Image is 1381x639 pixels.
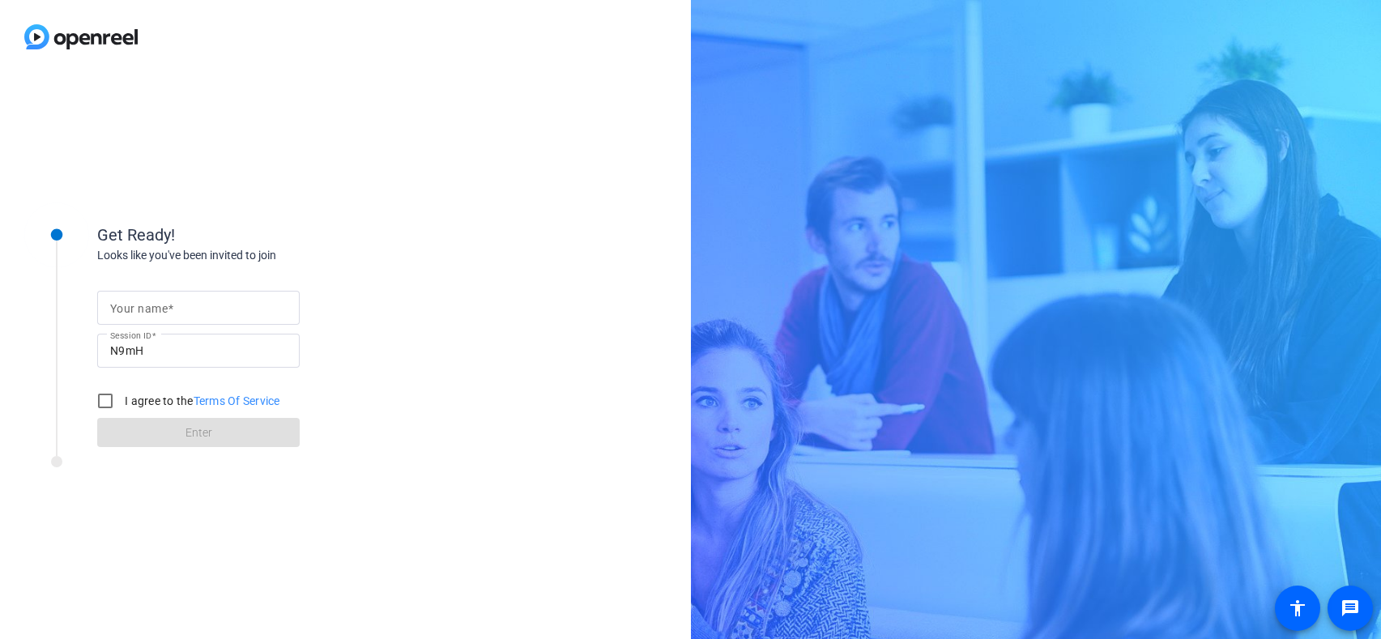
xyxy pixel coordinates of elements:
label: I agree to the [121,393,280,409]
div: Get Ready! [97,223,421,247]
mat-label: Session ID [110,330,151,340]
mat-icon: message [1341,599,1360,618]
mat-icon: accessibility [1288,599,1307,618]
a: Terms Of Service [194,394,280,407]
div: Looks like you've been invited to join [97,247,421,264]
mat-label: Your name [110,302,168,315]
